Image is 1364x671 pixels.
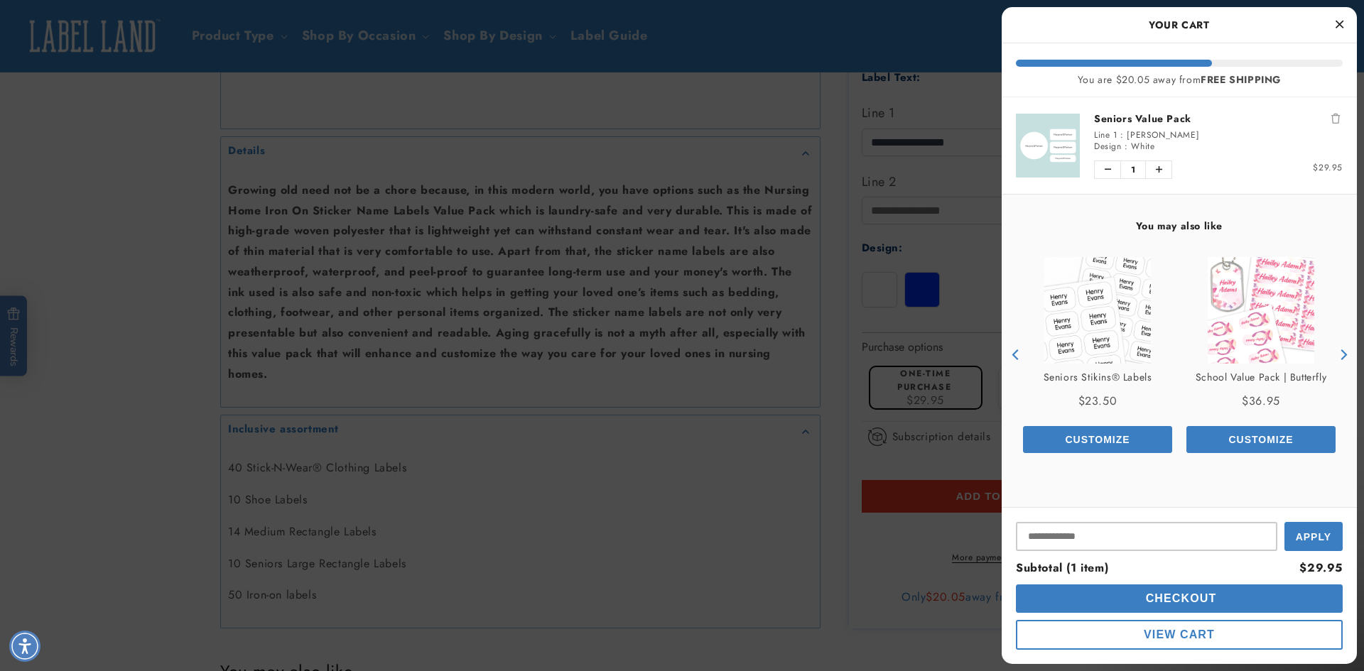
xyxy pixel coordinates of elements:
[1201,72,1281,87] b: FREE SHIPPING
[1228,434,1293,445] span: Customize
[1078,393,1117,409] span: $23.50
[1016,114,1080,178] img: Seniors Value Pack - Label Land
[1127,129,1199,141] span: [PERSON_NAME]
[1016,560,1108,576] span: Subtotal (1 item)
[1142,592,1217,604] span: Checkout
[1328,14,1350,36] button: Close Cart
[1016,74,1343,86] div: You are $20.05 away from
[1284,522,1343,551] button: Apply
[1095,161,1120,178] button: Decrease quantity of Seniors Value Pack
[1023,426,1172,453] button: Add the product, Iron-On Labels to Cart
[1186,426,1336,453] button: Add the product, Stick N' Wear Stikins® Labels to Cart
[1094,129,1117,141] span: Line 1
[1328,111,1343,126] button: Remove Seniors Value Pack
[1120,161,1146,178] span: 1
[1179,243,1343,467] div: product
[1313,161,1343,174] span: $29.95
[1016,97,1343,194] li: product
[19,80,189,107] button: Are these labels machine washable?
[1131,140,1154,153] span: White
[1016,14,1343,36] h2: Your Cart
[1332,344,1353,366] button: Next
[1144,628,1215,640] span: View Cart
[1016,243,1179,467] div: product
[1125,140,1128,153] span: :
[19,40,189,67] button: Are these labels safe and non-toxic?
[1065,434,1130,445] span: Customize
[1299,558,1343,579] div: $29.95
[11,557,180,600] iframe: Sign Up via Text for Offers
[1016,584,1343,613] button: cart
[1044,257,1151,364] img: View Seniors Stikins® Labels
[1016,219,1343,232] h4: You may also like
[9,631,40,662] div: Accessibility Menu
[1296,531,1331,542] span: Apply
[1094,140,1122,153] span: Design
[1094,111,1343,126] a: Seniors Value Pack
[1005,344,1027,366] button: Previous
[1016,620,1343,650] button: cart
[1208,257,1314,364] img: School Value Pack | Butterfly - Label Land
[1120,129,1124,141] span: :
[1016,522,1277,551] input: Input Discount
[1242,393,1280,409] span: $36.95
[1146,161,1171,178] button: Increase quantity of Seniors Value Pack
